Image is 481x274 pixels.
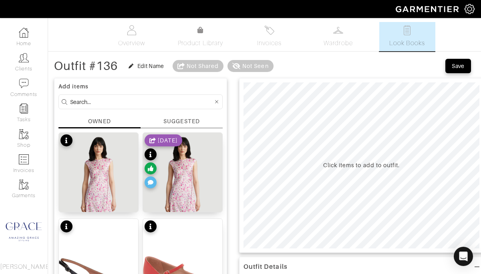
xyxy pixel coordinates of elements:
[19,53,29,63] img: clients-icon-6bae9207a08558b7cb47a8932f037763ab4055f8c8b6bfacd5dc20c3e0201464.png
[145,134,182,146] div: Shared date
[244,263,288,271] div: Outfit Details
[54,62,118,70] div: Outfit #136
[402,25,412,35] img: todo-9ac3debb85659649dc8f770b8b6100bb5dab4b48dedcbae339e5042a72dfd3cc.svg
[104,22,160,51] a: Overview
[127,25,137,35] img: basicinfo-40fd8af6dae0f16599ec9e87c0ef1c0a1fdea2edbe929e3d69a839185d80c458.svg
[445,59,471,73] button: Save
[19,104,29,114] img: reminder-icon-8004d30b9f0a5d33ae49ab947aed9ed385cf756f9e5892f1edd6e32f2345188e.png
[118,38,145,48] span: Overview
[242,62,268,70] div: Not Seen
[58,82,223,90] div: Add items
[19,78,29,88] img: comment-icon-a0a6a9ef722e966f86d9cbdc48e553b5cf19dbc54f86b18d962a5391bc8f6eb6.png
[19,129,29,139] img: garments-icon-b7da505a4dc4fd61783c78ac3ca0ef83fa9d6f193b1c9dc38574b1d14d53ca28.png
[333,25,343,35] img: wardrobe-487a4870c1b7c33e795ec22d11cfc2ed9d08956e64fb3008fe2437562e282088.svg
[323,161,400,169] div: Click items to add to outfit.
[88,117,111,125] div: OWNED
[137,62,164,70] div: Edit Name
[70,97,213,107] input: Search...
[264,25,274,35] img: orders-27d20c2124de7fd6de4e0e44c1d41de31381a507db9b33961299e4e07d508b8c.svg
[392,2,465,16] img: garmentier-logo-header-white-b43fb05a5012e4ada735d5af1a66efaba907eab6374d6393d1fbf88cb4ef424d.png
[379,22,435,51] a: Look Books
[158,136,177,144] div: [DATE]
[257,38,282,48] span: Invoices
[324,38,352,48] span: Wardrobe
[389,38,425,48] span: Look Books
[242,22,298,51] a: Invoices
[310,22,366,51] a: Wardrobe
[145,220,157,234] div: See product info
[178,38,223,48] span: Product Library
[59,133,138,273] img: details
[145,134,182,190] div: See product info
[465,4,475,14] img: gear-icon-white-bd11855cb880d31180b6d7d6211b90ccbf57a29d726f0c71d8c61bd08dd39cc2.png
[60,134,72,148] div: See product info
[452,62,465,70] div: Save
[19,180,29,190] img: garments-icon-b7da505a4dc4fd61783c78ac3ca0ef83fa9d6f193b1c9dc38574b1d14d53ca28.png
[173,26,229,48] a: Product Library
[143,133,222,273] img: details
[19,28,29,38] img: dashboard-icon-dbcd8f5a0b271acd01030246c82b418ddd0df26cd7fceb0bd07c9910d44c42f6.png
[124,61,169,71] button: Edit Name
[187,62,219,70] div: Not Shared
[19,154,29,164] img: orders-icon-0abe47150d42831381b5fb84f609e132dff9fe21cb692f30cb5eec754e2cba89.png
[163,117,199,126] div: SUGGESTED
[60,220,72,234] div: See product info
[454,247,473,266] div: Open Intercom Messenger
